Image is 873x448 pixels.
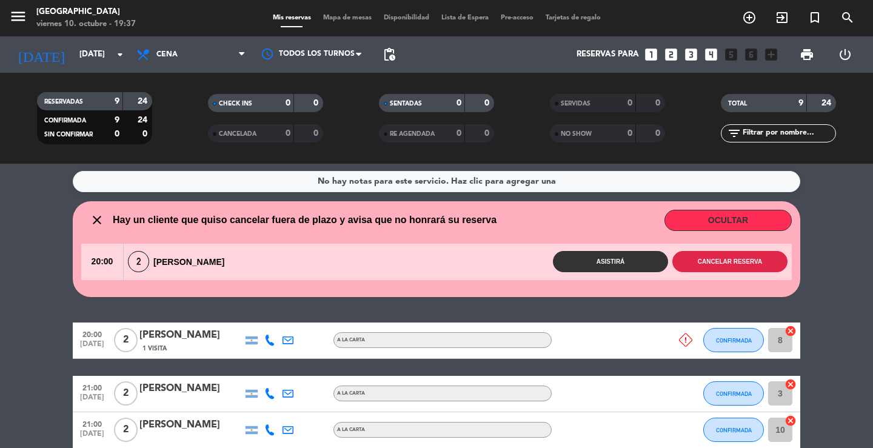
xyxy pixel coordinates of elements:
div: [PERSON_NAME] [139,327,242,343]
strong: 9 [115,116,119,124]
i: power_settings_new [838,47,852,62]
i: looks_3 [683,47,699,62]
i: looks_two [663,47,679,62]
strong: 0 [484,99,492,107]
i: add_circle_outline [742,10,757,25]
span: RE AGENDADA [390,131,435,137]
i: search [840,10,855,25]
strong: 0 [457,99,461,107]
span: pending_actions [382,47,396,62]
span: Mapa de mesas [317,15,378,21]
span: Disponibilidad [378,15,435,21]
span: Lista de Espera [435,15,495,21]
i: cancel [784,325,797,337]
span: NO SHOW [561,131,592,137]
button: Cancelar reserva [672,251,788,272]
strong: 0 [286,129,290,138]
span: CONFIRMADA [716,390,752,397]
i: filter_list [727,126,741,141]
span: CONFIRMADA [716,427,752,433]
strong: 0 [627,99,632,107]
strong: 9 [798,99,803,107]
strong: 24 [138,116,150,124]
div: viernes 10. octubre - 19:37 [36,18,136,30]
strong: 0 [627,129,632,138]
button: CONFIRMADA [703,328,764,352]
span: TOTAL [728,101,747,107]
i: menu [9,7,27,25]
strong: 0 [457,129,461,138]
button: CONFIRMADA [703,418,764,442]
strong: 0 [313,129,321,138]
i: looks_5 [723,47,739,62]
div: [GEOGRAPHIC_DATA] [36,6,136,18]
span: SIN CONFIRMAR [44,132,93,138]
button: CONFIRMADA [703,381,764,406]
span: A LA CARTA [337,427,365,432]
i: arrow_drop_down [113,47,127,62]
span: [DATE] [77,430,107,444]
button: OCULTAR [664,210,792,231]
span: Cena [156,50,178,59]
div: LOG OUT [826,36,864,73]
strong: 9 [115,97,119,105]
strong: 0 [286,99,290,107]
span: [DATE] [77,393,107,407]
span: Pre-acceso [495,15,540,21]
i: turned_in_not [808,10,822,25]
strong: 0 [484,129,492,138]
input: Filtrar por nombre... [741,127,835,140]
span: SENTADAS [390,101,422,107]
span: CHECK INS [219,101,252,107]
span: 21:00 [77,380,107,394]
div: [PERSON_NAME] [124,251,235,272]
strong: 24 [138,97,150,105]
strong: 0 [115,130,119,138]
span: 20:00 [77,327,107,341]
span: 2 [114,418,138,442]
i: [DATE] [9,41,73,68]
span: 2 [114,381,138,406]
span: 1 Visita [142,344,167,353]
strong: 24 [821,99,834,107]
span: Tarjetas de regalo [540,15,607,21]
div: No hay notas para este servicio. Haz clic para agregar una [318,175,556,189]
i: looks_one [643,47,659,62]
i: close [90,213,104,227]
span: SERVIDAS [561,101,590,107]
i: add_box [763,47,779,62]
span: 2 [114,328,138,352]
i: cancel [784,378,797,390]
span: 20:00 [81,244,123,280]
span: A LA CARTA [337,391,365,396]
span: print [800,47,814,62]
strong: 0 [655,99,663,107]
strong: 0 [655,129,663,138]
i: looks_4 [703,47,719,62]
span: RESERVADAS [44,99,83,105]
span: 21:00 [77,416,107,430]
span: CANCELADA [219,131,256,137]
span: A LA CARTA [337,338,365,343]
span: CONFIRMADA [44,118,86,124]
span: Reservas para [577,50,639,59]
span: [DATE] [77,340,107,354]
span: Hay un cliente que quiso cancelar fuera de plazo y avisa que no honrará su reserva [113,212,497,228]
span: CONFIRMADA [716,337,752,344]
strong: 0 [142,130,150,138]
span: 2 [128,251,149,272]
i: cancel [784,415,797,427]
button: menu [9,7,27,30]
strong: 0 [313,99,321,107]
div: [PERSON_NAME] [139,381,242,396]
i: looks_6 [743,47,759,62]
button: Asistirá [553,251,668,272]
span: Mis reservas [267,15,317,21]
div: [PERSON_NAME] [139,417,242,433]
i: exit_to_app [775,10,789,25]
